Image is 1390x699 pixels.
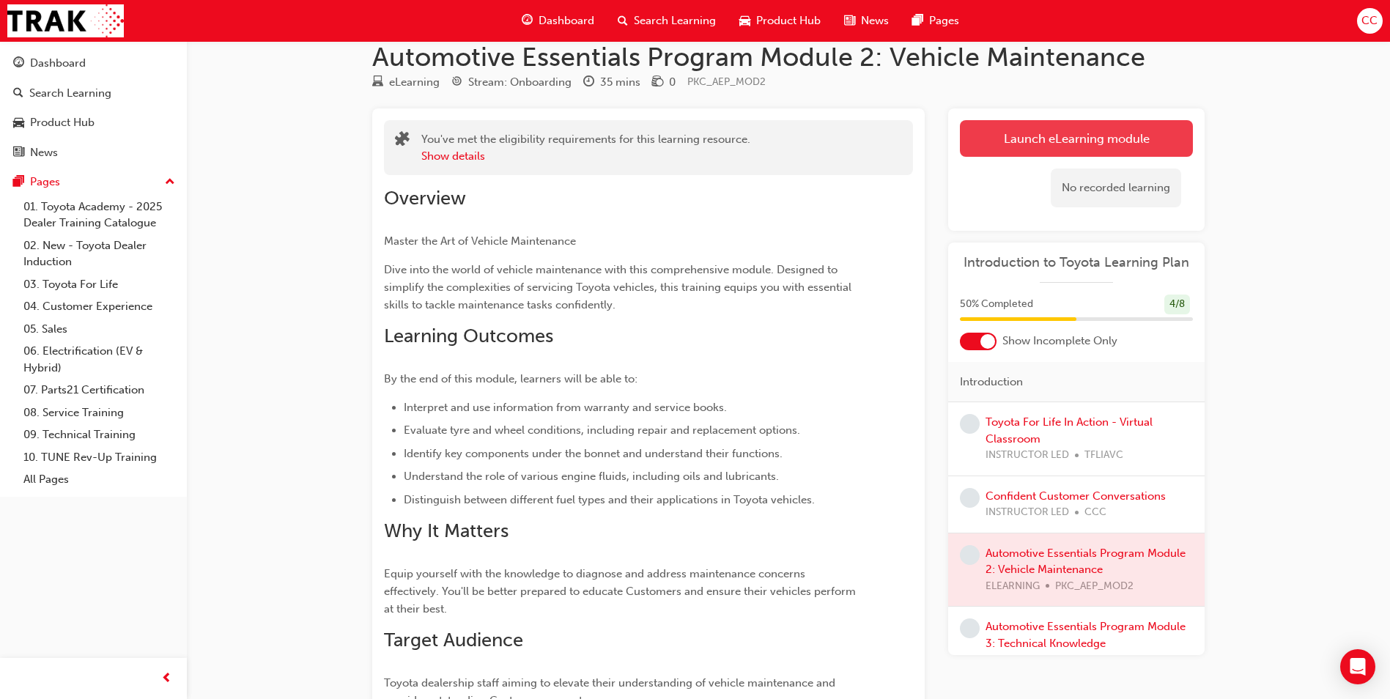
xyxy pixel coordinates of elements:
h1: Automotive Essentials Program Module 2: Vehicle Maintenance [372,41,1205,73]
span: Target Audience [384,629,523,651]
span: Dashboard [539,12,594,29]
a: Introduction to Toyota Learning Plan [960,254,1193,271]
span: puzzle-icon [395,133,410,149]
a: search-iconSearch Learning [606,6,728,36]
a: 05. Sales [18,318,181,341]
a: Automotive Essentials Program Module 3: Technical Knowledge [986,620,1186,650]
div: Duration [583,73,640,92]
span: 50 % Completed [960,296,1033,313]
span: prev-icon [161,670,172,688]
div: 0 [669,74,676,91]
a: Launch eLearning module [960,120,1193,157]
a: Search Learning [6,80,181,107]
span: learningRecordVerb_NONE-icon [960,618,980,638]
span: News [861,12,889,29]
span: INSTRUCTOR LED [986,447,1069,464]
span: Pages [929,12,959,29]
a: 08. Service Training [18,402,181,424]
span: search-icon [13,87,23,100]
span: learningResourceType_ELEARNING-icon [372,76,383,89]
span: clock-icon [583,76,594,89]
span: Why It Matters [384,519,509,542]
div: Open Intercom Messenger [1340,649,1375,684]
button: Show details [421,148,485,165]
a: 06. Electrification (EV & Hybrid) [18,340,181,379]
span: Search Learning [634,12,716,29]
span: Understand the role of various engine fluids, including oils and lubricants. [404,470,779,483]
a: All Pages [18,468,181,491]
a: Confident Customer Conversations [986,489,1166,503]
span: car-icon [13,116,24,130]
a: 09. Technical Training [18,424,181,446]
span: Product Hub [756,12,821,29]
a: 07. Parts21 Certification [18,379,181,402]
a: Dashboard [6,50,181,77]
a: Product Hub [6,109,181,136]
span: Learning resource code [687,75,766,88]
div: Stream: Onboarding [468,74,572,91]
div: News [30,144,58,161]
span: By the end of this module, learners will be able to: [384,372,637,385]
span: money-icon [652,76,663,89]
div: Price [652,73,676,92]
a: 02. New - Toyota Dealer Induction [18,234,181,273]
span: pages-icon [912,12,923,30]
span: Evaluate tyre and wheel conditions, including repair and replacement options. [404,424,800,437]
span: INSTRUCTOR LED [986,504,1069,521]
span: search-icon [618,12,628,30]
span: CCC [1084,504,1106,521]
div: Stream [451,73,572,92]
span: up-icon [165,173,175,192]
span: Learning Outcomes [384,325,553,347]
div: Dashboard [30,55,86,72]
div: You've met the eligibility requirements for this learning resource. [421,131,750,164]
span: pages-icon [13,176,24,189]
span: Introduction [960,374,1023,391]
span: news-icon [13,147,24,160]
span: PKC_AEP_MOD3 [1055,651,1134,668]
span: Interpret and use information from warranty and service books. [404,401,727,414]
span: guage-icon [13,57,24,70]
span: Dive into the world of vehicle maintenance with this comprehensive module. Designed to simplify t... [384,263,854,311]
button: DashboardSearch LearningProduct HubNews [6,47,181,169]
span: learningRecordVerb_NONE-icon [960,414,980,434]
button: Pages [6,169,181,196]
a: 04. Customer Experience [18,295,181,318]
div: No recorded learning [1051,169,1181,207]
a: 10. TUNE Rev-Up Training [18,446,181,469]
div: 4 / 8 [1164,295,1190,314]
span: Master the Art of Vehicle Maintenance [384,234,576,248]
span: learningRecordVerb_NONE-icon [960,488,980,508]
span: ELEARNING [986,651,1040,668]
span: Identify key components under the bonnet and understand their functions. [404,447,783,460]
span: learningRecordVerb_NONE-icon [960,545,980,565]
div: Pages [30,174,60,191]
span: TFLIAVC [1084,447,1123,464]
span: Distinguish between different fuel types and their applications in Toyota vehicles. [404,493,815,506]
img: Trak [7,4,124,37]
a: 03. Toyota For Life [18,273,181,296]
span: guage-icon [522,12,533,30]
a: car-iconProduct Hub [728,6,832,36]
button: CC [1357,8,1383,34]
div: Type [372,73,440,92]
a: Toyota For Life In Action - Virtual Classroom [986,415,1153,445]
div: Search Learning [29,85,111,102]
a: 01. Toyota Academy - 2025 Dealer Training Catalogue [18,196,181,234]
span: Show Incomplete Only [1002,333,1117,349]
div: Product Hub [30,114,95,131]
a: pages-iconPages [901,6,971,36]
span: car-icon [739,12,750,30]
span: Equip yourself with the knowledge to diagnose and address maintenance concerns effectively. You'l... [384,567,859,615]
span: news-icon [844,12,855,30]
span: Overview [384,187,466,210]
span: target-icon [451,76,462,89]
div: 35 mins [600,74,640,91]
div: eLearning [389,74,440,91]
a: News [6,139,181,166]
a: news-iconNews [832,6,901,36]
a: guage-iconDashboard [510,6,606,36]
